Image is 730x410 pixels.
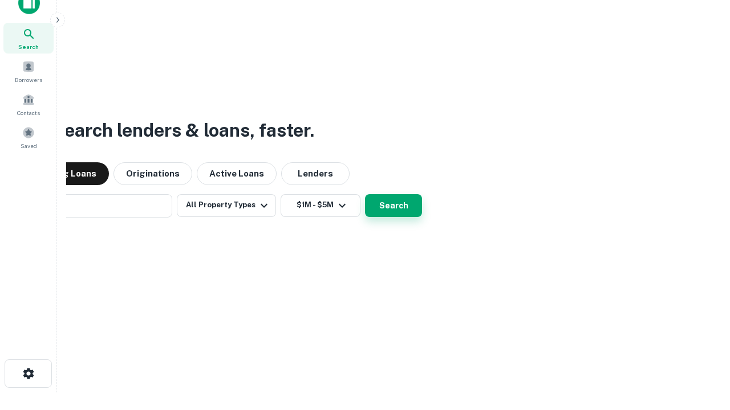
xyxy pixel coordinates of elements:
[177,194,276,217] button: All Property Types
[17,108,40,117] span: Contacts
[15,75,42,84] span: Borrowers
[21,141,37,150] span: Saved
[281,194,360,217] button: $1M - $5M
[673,319,730,374] iframe: Chat Widget
[365,194,422,217] button: Search
[3,89,54,120] a: Contacts
[3,23,54,54] a: Search
[113,162,192,185] button: Originations
[281,162,350,185] button: Lenders
[3,56,54,87] a: Borrowers
[52,117,314,144] h3: Search lenders & loans, faster.
[18,42,39,51] span: Search
[197,162,277,185] button: Active Loans
[3,122,54,153] a: Saved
